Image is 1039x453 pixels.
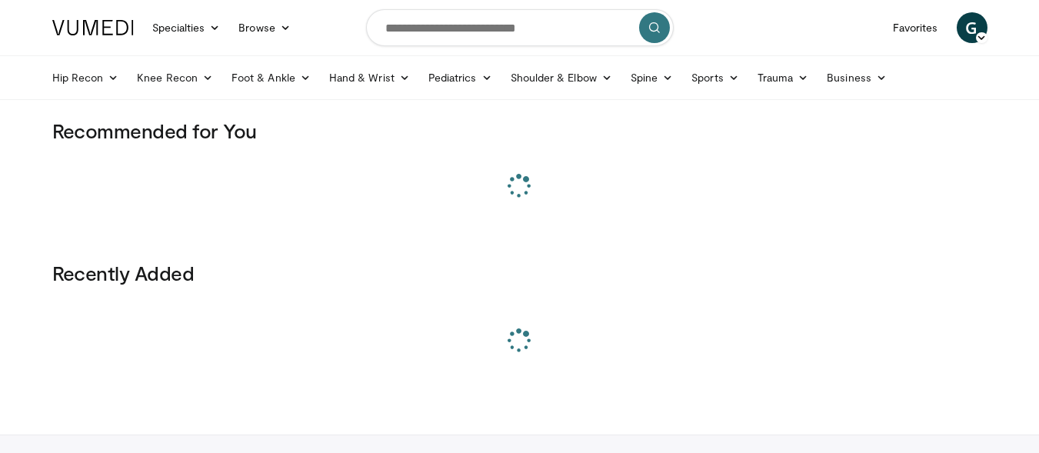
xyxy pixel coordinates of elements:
[748,62,818,93] a: Trauma
[621,62,682,93] a: Spine
[501,62,621,93] a: Shoulder & Elbow
[43,62,128,93] a: Hip Recon
[818,62,896,93] a: Business
[682,62,748,93] a: Sports
[320,62,419,93] a: Hand & Wrist
[222,62,320,93] a: Foot & Ankle
[229,12,300,43] a: Browse
[957,12,987,43] a: G
[366,9,674,46] input: Search topics, interventions
[52,118,987,143] h3: Recommended for You
[143,12,230,43] a: Specialties
[52,20,134,35] img: VuMedi Logo
[128,62,222,93] a: Knee Recon
[884,12,947,43] a: Favorites
[419,62,501,93] a: Pediatrics
[52,261,987,285] h3: Recently Added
